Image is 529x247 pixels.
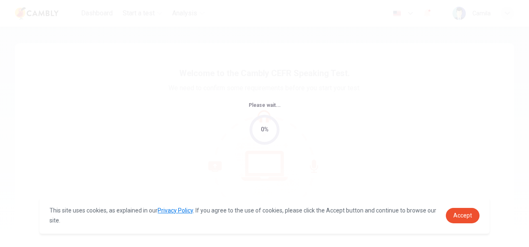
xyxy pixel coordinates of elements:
a: dismiss cookie message [446,208,480,223]
span: Accept [453,212,472,219]
div: cookieconsent [40,197,489,234]
div: 0% [261,125,269,134]
a: Privacy Policy [158,207,193,214]
span: This site uses cookies, as explained in our . If you agree to the use of cookies, please click th... [49,207,436,224]
span: Please wait... [249,102,281,108]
